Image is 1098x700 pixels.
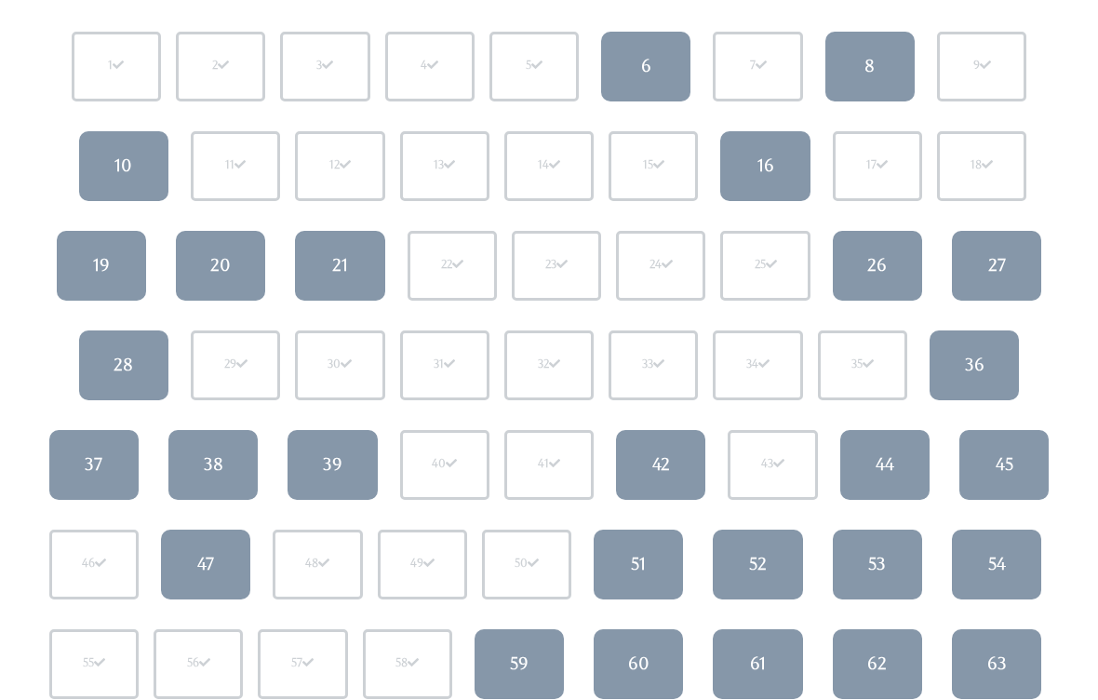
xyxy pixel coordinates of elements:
[328,357,352,374] div: 30
[421,59,438,75] div: 4
[288,431,377,501] a: 39
[108,59,124,75] div: 1
[840,431,930,501] a: 44
[713,531,802,600] a: 52
[628,653,649,677] div: 60
[114,354,133,378] div: 28
[930,331,1019,401] a: 36
[867,653,887,677] div: 62
[434,158,455,175] div: 13
[538,158,560,175] div: 14
[210,254,231,278] div: 20
[441,258,463,275] div: 22
[432,457,457,474] div: 40
[642,357,664,374] div: 33
[952,531,1041,600] a: 54
[959,431,1049,501] a: 45
[176,232,265,302] a: 20
[187,656,210,673] div: 56
[295,232,384,302] a: 21
[750,59,767,75] div: 7
[761,457,784,474] div: 43
[987,653,1007,677] div: 63
[746,357,770,374] div: 34
[225,158,246,175] div: 11
[825,33,915,102] a: 8
[833,232,922,302] a: 26
[641,55,651,79] div: 6
[643,158,664,175] div: 15
[988,254,1006,278] div: 27
[79,331,168,401] a: 28
[82,557,106,573] div: 46
[323,453,342,478] div: 39
[594,630,683,700] a: 60
[204,453,223,478] div: 38
[750,653,766,677] div: 61
[545,258,568,275] div: 23
[866,158,888,175] div: 17
[291,656,314,673] div: 57
[652,453,670,478] div: 42
[510,653,529,677] div: 59
[316,59,333,75] div: 3
[57,232,146,302] a: 19
[851,357,874,374] div: 35
[212,59,229,75] div: 2
[538,357,560,374] div: 32
[475,630,564,700] a: 59
[49,431,139,501] a: 37
[631,553,646,577] div: 51
[601,33,690,102] a: 6
[952,630,1041,700] a: 63
[867,254,887,278] div: 26
[833,630,922,700] a: 62
[93,254,110,278] div: 19
[332,254,348,278] div: 21
[965,354,984,378] div: 36
[755,258,777,275] div: 25
[168,431,258,501] a: 38
[329,158,351,175] div: 12
[988,553,1006,577] div: 54
[720,132,810,202] a: 16
[971,158,993,175] div: 18
[749,553,767,577] div: 52
[876,453,894,478] div: 44
[868,553,886,577] div: 53
[83,656,105,673] div: 55
[833,531,922,600] a: 53
[197,553,214,577] div: 47
[594,531,683,600] a: 51
[114,155,132,179] div: 10
[538,457,560,474] div: 41
[305,557,329,573] div: 48
[79,132,168,202] a: 10
[515,557,539,573] div: 50
[410,557,435,573] div: 49
[713,630,802,700] a: 61
[434,357,455,374] div: 31
[526,59,542,75] div: 5
[395,656,419,673] div: 58
[973,59,991,75] div: 9
[996,453,1013,478] div: 45
[757,155,774,179] div: 16
[224,357,248,374] div: 29
[85,453,102,478] div: 37
[864,55,875,79] div: 8
[649,258,673,275] div: 24
[952,232,1041,302] a: 27
[161,531,250,600] a: 47
[616,431,705,501] a: 42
